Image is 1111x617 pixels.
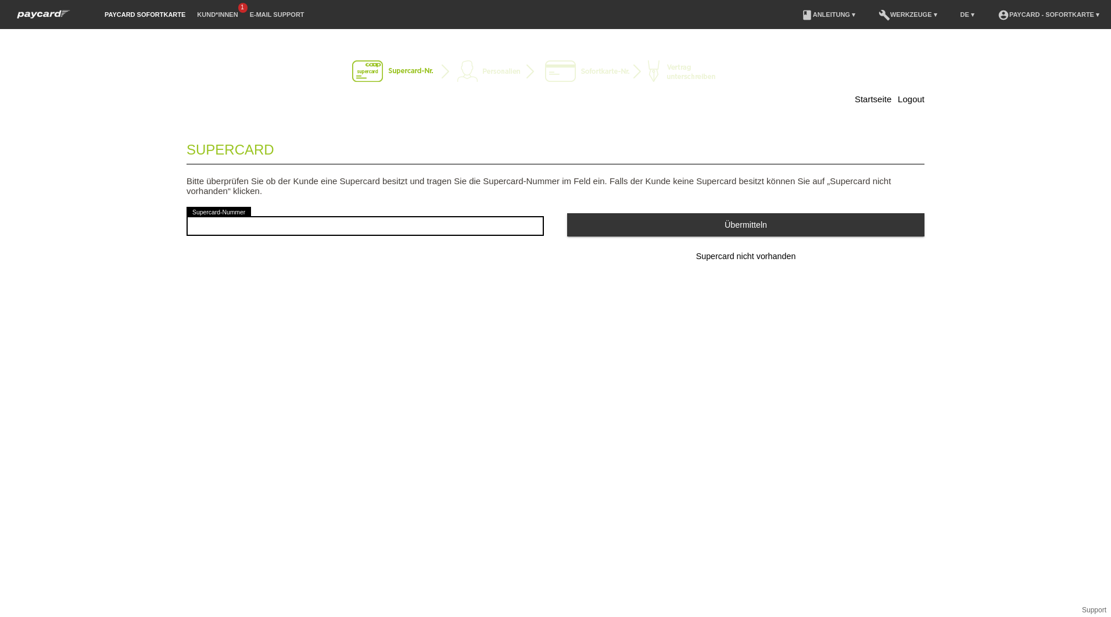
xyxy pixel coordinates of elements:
[955,11,980,18] a: DE ▾
[99,11,191,18] a: paycard Sofortkarte
[795,11,861,18] a: bookAnleitung ▾
[873,11,943,18] a: buildWerkzeuge ▾
[244,11,310,18] a: E-Mail Support
[898,94,924,104] a: Logout
[1082,606,1106,614] a: Support
[998,9,1009,21] i: account_circle
[187,176,924,196] p: Bitte überprüfen Sie ob der Kunde eine Supercard besitzt und tragen Sie die Supercard-Nummer im F...
[801,9,813,21] i: book
[567,213,924,236] button: Übermitteln
[238,3,248,13] span: 1
[352,60,759,84] img: instantcard-v2-de-1.png
[12,8,76,20] img: paycard Sofortkarte
[855,94,891,104] a: Startseite
[567,245,924,268] button: Supercard nicht vorhanden
[725,220,767,229] span: Übermitteln
[12,13,76,22] a: paycard Sofortkarte
[696,252,796,261] span: Supercard nicht vorhanden
[187,130,924,164] legend: Supercard
[191,11,243,18] a: Kund*innen
[992,11,1105,18] a: account_circlepaycard - Sofortkarte ▾
[879,9,890,21] i: build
